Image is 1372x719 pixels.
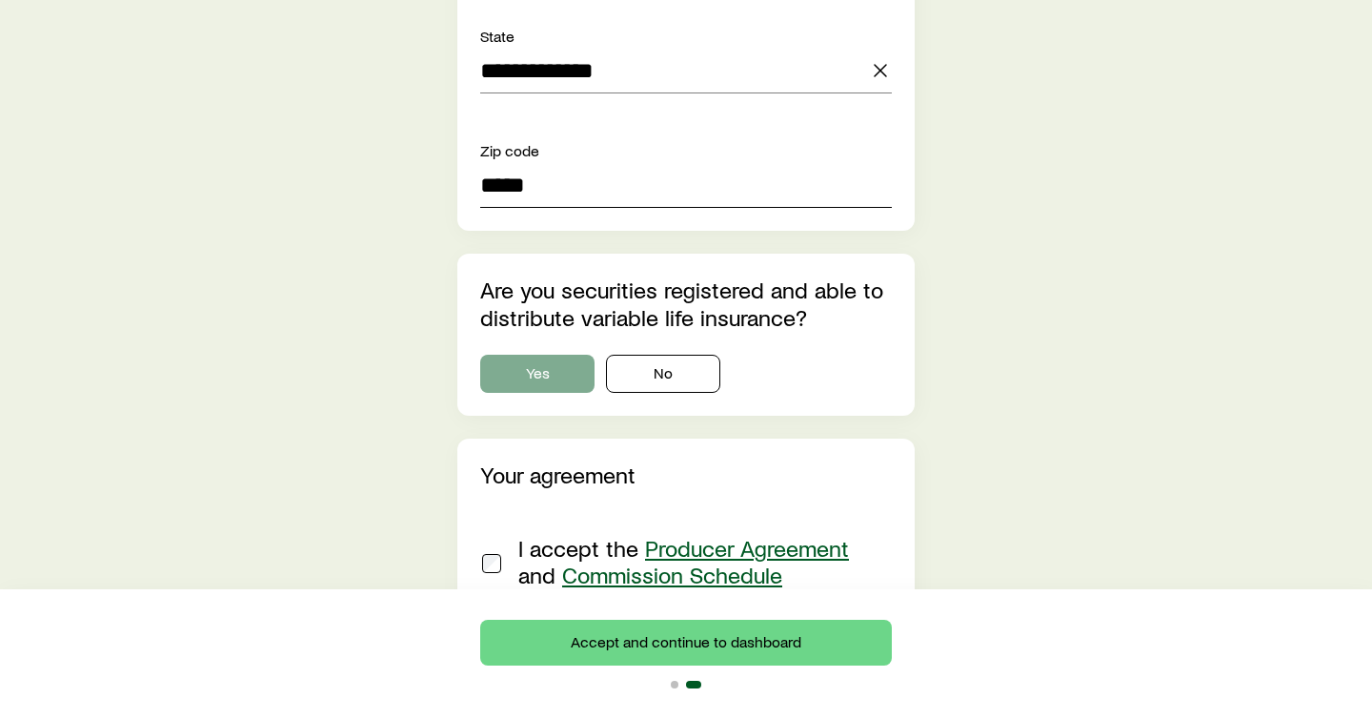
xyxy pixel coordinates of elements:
[480,461,636,488] label: Your agreement
[480,276,883,331] label: Are you securities registered and able to distribute variable life insurance?
[480,620,892,666] button: Accept and continue to dashboard
[480,139,892,162] div: Zip code
[606,355,720,393] button: No
[562,561,782,588] a: Commission Schedule
[480,25,892,48] div: State
[480,355,892,393] div: securitiesRegistrationInfo.isSecuritiesRegistered
[480,355,595,393] button: Yes
[482,554,501,573] input: I accept the Producer Agreement and Commission Schedule
[518,534,849,588] span: I accept the and
[645,534,849,562] a: Producer Agreement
